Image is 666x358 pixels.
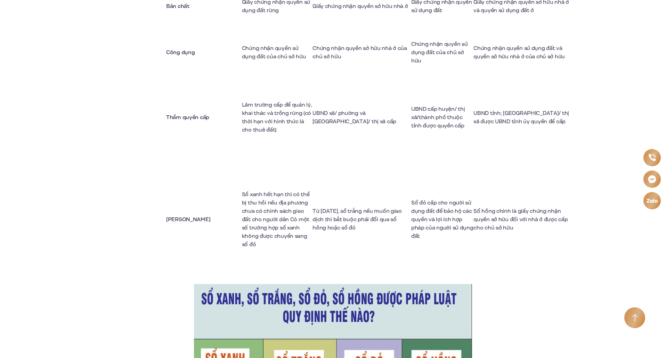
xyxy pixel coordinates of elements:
td: Chứng nhận quyền sử dụng đất và quyền sở hữu nhà ở của chủ sở hữu [473,25,572,80]
img: Messenger icon [648,175,656,183]
td: UBND xã/ phường và [GEOGRAPHIC_DATA]/ thị xã cấp [312,80,411,154]
td: Chứng nhận quyền sử dụng đất của chủ sở hữu [411,25,473,80]
strong: Thẩm quyền cấp [166,114,209,121]
td: Từ [DATE], sổ trắng nếu muốn giao dịch thì bắt buộc phải đổi qua sổ hồng hoặc sổ đỏ [312,155,411,284]
img: Zalo icon [646,199,658,203]
strong: [PERSON_NAME] [166,216,210,223]
td: Chứng nhận quyền sử dụng đất của chủ sở hữu [242,25,312,80]
td: Sổ đỏ cấp cho người sử dụng đất để bảo hộ các quyền và lợi ích hợp pháp của người sử dụng đất [411,155,473,284]
td: Sổ xanh hết hạn thì có thể bị thu hồi nếu địa phương chưa có chính sách giao đất cho người dân Có... [242,155,312,284]
img: Phone icon [648,154,656,161]
td: Lâm trường cấp để quản lý, khai thác và trồng rừng (có thời hạn với hình thức là cho thuê đất) [242,80,312,154]
td: UBND cấp huyện/ thị xã/thành phố thuộc tỉnh được quyền cấp [411,80,473,154]
img: Arrow icon [632,314,638,322]
td: Sổ hồng chính là giấy chứng nhận quyền sở hữu đối với nhà ở được cấp cho chủ sở hữu [473,155,572,284]
strong: Công dụng [166,49,195,56]
td: Chứng nhận quyền sở hữu nhà ở của chủ sở hữu [312,25,411,80]
td: UBND tỉnh; [GEOGRAPHIC_DATA]/ thị xã được UBND tỉnh ủy quyền để cấp [473,80,572,154]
